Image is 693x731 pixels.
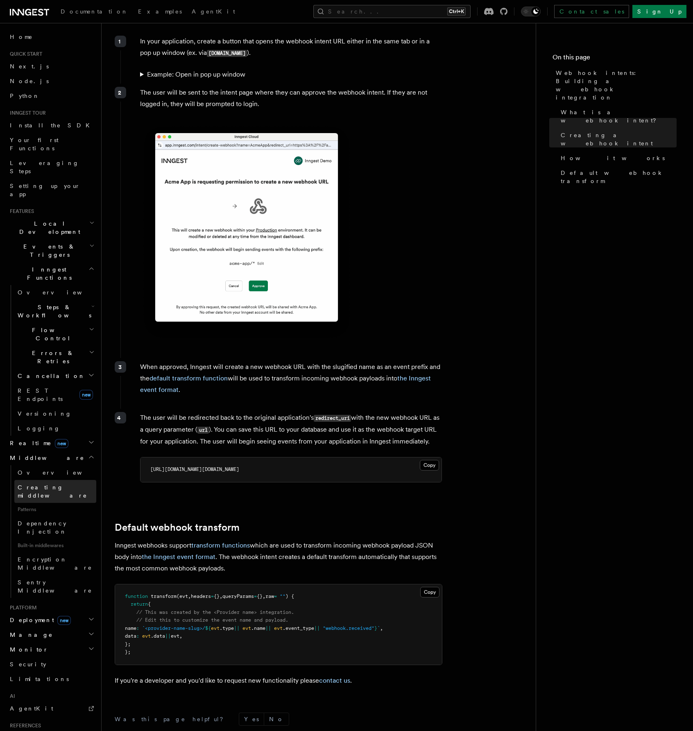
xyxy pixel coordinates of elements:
span: { [148,601,151,607]
span: .type [220,625,234,631]
a: Dependency Injection [14,516,96,539]
span: Security [10,661,46,668]
span: Leveraging Steps [10,160,79,174]
span: Install the SDK [10,122,95,129]
span: , [263,593,265,599]
img: Webhook intent page [140,123,353,342]
span: ) { [285,593,294,599]
span: evt [211,625,220,631]
span: AgentKit [192,8,235,15]
span: = [254,593,257,599]
span: , [220,593,222,599]
span: = [211,593,214,599]
span: AgentKit [10,705,53,712]
a: AgentKit [7,701,96,716]
span: Local Development [7,220,89,236]
button: Events & Triggers [7,239,96,262]
span: Steps & Workflows [14,303,91,319]
a: Install the SDK [7,118,96,133]
span: References [7,722,41,729]
span: Sentry Middleware [18,579,92,594]
span: new [79,390,93,400]
p: If you're a developer and you'd like to request new functionality please . [115,675,442,686]
a: Sentry Middleware [14,575,96,598]
a: Logging [14,421,96,436]
a: Next.js [7,59,96,74]
span: Events & Triggers [7,242,89,259]
span: evt [142,633,151,639]
span: Deployment [7,616,71,624]
button: Monitor [7,642,96,657]
span: Versioning [18,410,72,417]
span: Errors & Retries [14,349,89,365]
button: Manage [7,627,96,642]
span: || [314,625,320,631]
a: Default webhook transform [115,522,240,533]
span: REST Endpoints [18,387,63,402]
span: }; [125,641,131,647]
code: redirect_uri [314,415,351,422]
div: Middleware [7,465,96,598]
button: Local Development [7,216,96,239]
p: When approved, Inngest will create a new webhook URL with the slugified name as an event prefix a... [140,361,442,396]
a: Versioning [14,406,96,421]
span: .event_type [283,625,314,631]
code: url [197,427,209,434]
code: [URL][DOMAIN_NAME][DOMAIN_NAME] [150,466,239,472]
span: Platform [7,604,37,611]
span: = [274,593,277,599]
span: // This was created by the <Provider name> integration. [136,609,294,615]
span: Overview [18,289,102,296]
span: || [265,625,271,631]
span: new [55,439,68,448]
button: Copy [420,587,439,597]
div: 1 [115,36,126,47]
div: 4 [115,412,126,423]
button: Cancellation [14,369,96,383]
a: Setting up your app [7,179,96,201]
a: Overview [14,465,96,480]
a: Default webhook transform [557,165,677,188]
span: raw [265,593,274,599]
span: `<provider-name-slug>/ [142,625,205,631]
a: Node.js [7,74,96,88]
span: Creating middleware [18,484,87,499]
span: : [136,633,139,639]
p: Inngest webhooks support which are used to transform incoming webhook payload JSON body into . Th... [115,540,442,574]
span: What is a webhook intent? [561,108,677,124]
a: Limitations [7,672,96,686]
div: 2 [115,87,126,98]
span: Default webhook transform [561,169,677,185]
button: No [264,713,289,725]
a: default transform function [149,374,228,382]
button: Toggle dark mode [521,7,541,16]
span: Flow Control [14,326,89,342]
span: , [380,625,383,631]
span: Documentation [61,8,128,15]
span: data [125,633,136,639]
a: REST Endpointsnew [14,383,96,406]
span: (evt [177,593,188,599]
a: Creating middleware [14,480,96,503]
span: }; [125,649,131,655]
button: Realtimenew [7,436,96,450]
a: Python [7,88,96,103]
span: "" [280,593,285,599]
span: Creating a webhook intent [561,131,677,147]
span: Inngest tour [7,110,46,116]
a: the Inngest event format [142,553,215,561]
span: Webhook intents: Building a webhook integration [556,69,677,102]
button: Middleware [7,450,96,465]
span: Your first Functions [10,137,59,152]
span: Features [7,208,34,215]
a: Examples [133,2,187,22]
button: Inngest Functions [7,262,96,285]
span: , [188,593,191,599]
a: contact us [319,677,350,684]
p: The user will be sent to the intent page where they can approve the webhook intent. If they are n... [140,87,442,110]
button: Steps & Workflows [14,300,96,323]
span: Patterns [14,503,96,516]
span: How it works [561,154,665,162]
span: queryParams [222,593,254,599]
a: Home [7,29,96,44]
